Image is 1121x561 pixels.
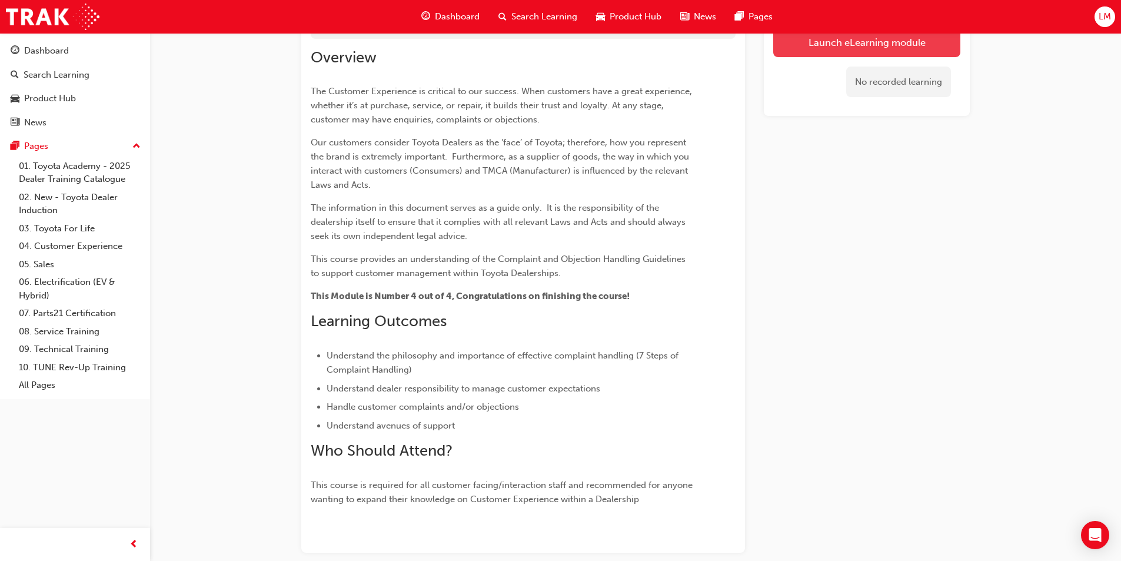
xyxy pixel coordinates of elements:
[680,9,689,24] span: news-icon
[749,10,773,24] span: Pages
[5,135,145,157] button: Pages
[311,203,688,241] span: The information in this document serves as a guide only. It is the responsibility of the dealersh...
[132,139,141,154] span: up-icon
[327,350,681,375] span: Understand the philosophy and importance of effective complaint handling (7 Steps of Complaint Ha...
[327,401,519,412] span: Handle customer complaints and/or objections
[671,5,726,29] a: news-iconNews
[498,9,507,24] span: search-icon
[14,358,145,377] a: 10. TUNE Rev-Up Training
[421,9,430,24] span: guage-icon
[11,141,19,152] span: pages-icon
[5,38,145,135] button: DashboardSearch LearningProduct HubNews
[11,70,19,81] span: search-icon
[311,137,691,190] span: Our customers consider Toyota Dealers as the ‘face’ of Toyota; therefore, how you represent the b...
[5,64,145,86] a: Search Learning
[511,10,577,24] span: Search Learning
[1081,521,1109,549] div: Open Intercom Messenger
[489,5,587,29] a: search-iconSearch Learning
[5,88,145,109] a: Product Hub
[311,48,377,67] span: Overview
[14,255,145,274] a: 05. Sales
[14,273,145,304] a: 06. Electrification (EV & Hybrid)
[24,140,48,153] div: Pages
[11,46,19,57] span: guage-icon
[14,157,145,188] a: 01. Toyota Academy - 2025 Dealer Training Catalogue
[610,10,661,24] span: Product Hub
[14,188,145,220] a: 02. New - Toyota Dealer Induction
[311,442,453,460] span: Who Should Attend?
[129,537,138,552] span: prev-icon
[6,4,99,30] img: Trak
[5,112,145,134] a: News
[1095,6,1115,27] button: LM
[14,340,145,358] a: 09. Technical Training
[14,237,145,255] a: 04. Customer Experience
[735,9,744,24] span: pages-icon
[24,44,69,58] div: Dashboard
[726,5,782,29] a: pages-iconPages
[1099,10,1111,24] span: LM
[435,10,480,24] span: Dashboard
[587,5,671,29] a: car-iconProduct Hub
[327,420,455,431] span: Understand avenues of support
[5,40,145,62] a: Dashboard
[14,304,145,323] a: 07. Parts21 Certification
[311,254,688,278] span: This course provides an understanding of the Complaint and Objection Handling Guidelines to suppo...
[311,312,447,330] span: Learning Outcomes
[24,92,76,105] div: Product Hub
[773,27,960,57] a: Launch eLearning module
[14,323,145,341] a: 08. Service Training
[14,220,145,238] a: 03. Toyota For Life
[412,5,489,29] a: guage-iconDashboard
[311,480,695,504] span: This course is required for all customer facing/interaction staff and recommended for anyone want...
[11,94,19,104] span: car-icon
[596,9,605,24] span: car-icon
[327,383,600,394] span: Understand dealer responsibility to manage customer expectations
[694,10,716,24] span: News
[11,118,19,128] span: news-icon
[311,86,694,125] span: The Customer Experience is critical to our success. When customers have a great experience, wheth...
[14,376,145,394] a: All Pages
[24,68,89,82] div: Search Learning
[311,291,630,301] span: This Module is Number 4 out of 4, Congratulations on finishing the course!
[846,66,951,97] div: No recorded learning
[24,116,46,130] div: News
